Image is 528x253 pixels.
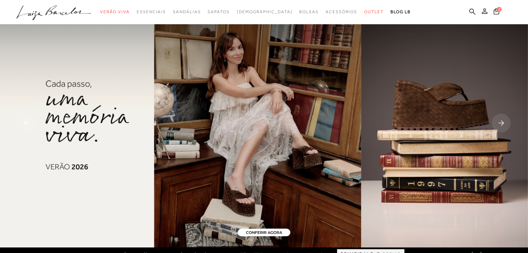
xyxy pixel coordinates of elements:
span: BLOG LB [391,9,411,14]
a: BLOG LB [391,6,411,18]
a: noSubCategoriesText [100,6,130,18]
span: [DEMOGRAPHIC_DATA] [237,9,293,14]
a: noSubCategoriesText [173,6,201,18]
span: Verão Viva [100,9,130,14]
span: Bolsas [299,9,319,14]
a: noSubCategoriesText [237,6,293,18]
a: noSubCategoriesText [326,6,357,18]
span: Sandálias [173,9,201,14]
span: Sapatos [208,9,229,14]
a: noSubCategoriesText [299,6,319,18]
a: noSubCategoriesText [364,6,384,18]
a: noSubCategoriesText [137,6,166,18]
span: 2 [497,7,502,12]
button: 2 [492,8,501,17]
span: Acessórios [326,9,357,14]
span: Essenciais [137,9,166,14]
a: noSubCategoriesText [208,6,229,18]
span: Outlet [364,9,384,14]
